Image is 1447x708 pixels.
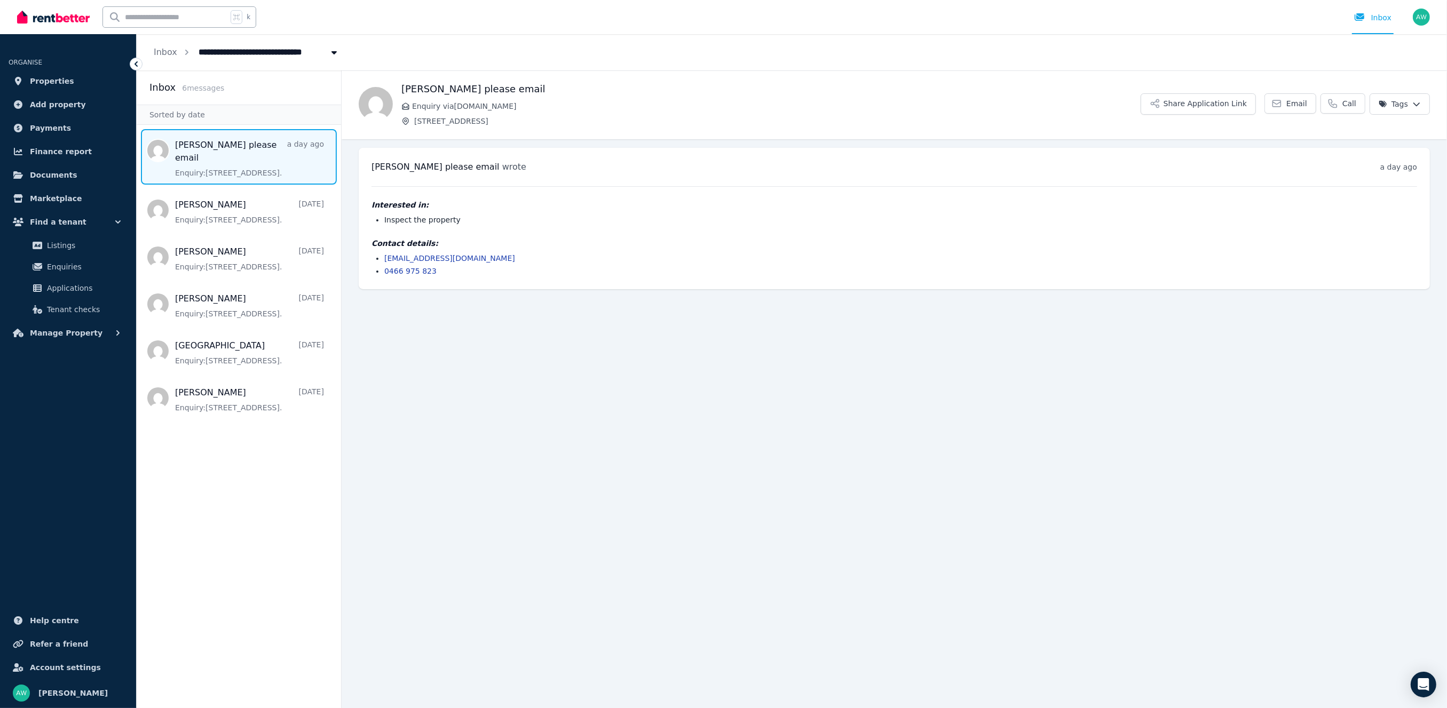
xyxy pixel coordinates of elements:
[47,282,119,295] span: Applications
[414,116,1141,126] span: [STREET_ADDRESS]
[175,292,324,319] a: [PERSON_NAME][DATE]Enquiry:[STREET_ADDRESS].
[175,339,324,366] a: [GEOGRAPHIC_DATA][DATE]Enquiry:[STREET_ADDRESS].
[30,638,88,650] span: Refer a friend
[137,34,357,70] nav: Breadcrumb
[1411,672,1436,697] div: Open Intercom Messenger
[1264,93,1316,114] a: Email
[175,386,324,413] a: [PERSON_NAME][DATE]Enquiry:[STREET_ADDRESS].
[13,277,123,299] a: Applications
[371,238,1417,249] h4: Contact details:
[359,87,393,121] img: Olivia please email
[371,162,500,172] span: [PERSON_NAME] please email
[1370,93,1430,115] button: Tags
[13,256,123,277] a: Enquiries
[13,299,123,320] a: Tenant checks
[13,685,30,702] img: Andrew Wong
[9,633,128,655] a: Refer a friend
[47,260,119,273] span: Enquiries
[1141,93,1256,115] button: Share Application Link
[384,267,437,275] a: 0466 975 823
[9,211,128,233] button: Find a tenant
[384,254,515,262] a: [EMAIL_ADDRESS][DOMAIN_NAME]
[30,661,101,674] span: Account settings
[175,245,324,272] a: [PERSON_NAME][DATE]Enquiry:[STREET_ADDRESS].
[38,687,108,699] span: [PERSON_NAME]
[17,9,90,25] img: RentBetter
[9,94,128,115] a: Add property
[1413,9,1430,26] img: Andrew Wong
[30,98,86,111] span: Add property
[1342,98,1356,109] span: Call
[47,239,119,252] span: Listings
[412,101,1141,112] span: Enquiry via [DOMAIN_NAME]
[1321,93,1365,114] a: Call
[9,610,128,631] a: Help centre
[154,47,177,57] a: Inbox
[30,169,77,181] span: Documents
[371,200,1417,210] h4: Interested in:
[9,141,128,162] a: Finance report
[1354,12,1391,23] div: Inbox
[1379,99,1408,109] span: Tags
[149,80,176,95] h2: Inbox
[1286,98,1307,109] span: Email
[401,82,1141,97] h1: [PERSON_NAME] please email
[1380,163,1417,171] time: a day ago
[9,164,128,186] a: Documents
[30,145,92,158] span: Finance report
[175,139,324,178] a: [PERSON_NAME] please emaila day agoEnquiry:[STREET_ADDRESS].
[9,322,128,344] button: Manage Property
[9,188,128,209] a: Marketplace
[30,122,71,134] span: Payments
[9,70,128,92] a: Properties
[384,214,1417,225] li: Inspect the property
[30,192,82,205] span: Marketplace
[30,216,86,228] span: Find a tenant
[137,125,341,424] nav: Message list
[9,657,128,678] a: Account settings
[30,614,79,627] span: Help centre
[247,13,250,21] span: k
[175,198,324,225] a: [PERSON_NAME][DATE]Enquiry:[STREET_ADDRESS].
[47,303,119,316] span: Tenant checks
[13,235,123,256] a: Listings
[182,84,224,92] span: 6 message s
[30,75,74,87] span: Properties
[9,117,128,139] a: Payments
[30,327,102,339] span: Manage Property
[137,105,341,125] div: Sorted by date
[9,59,42,66] span: ORGANISE
[502,162,526,172] span: wrote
